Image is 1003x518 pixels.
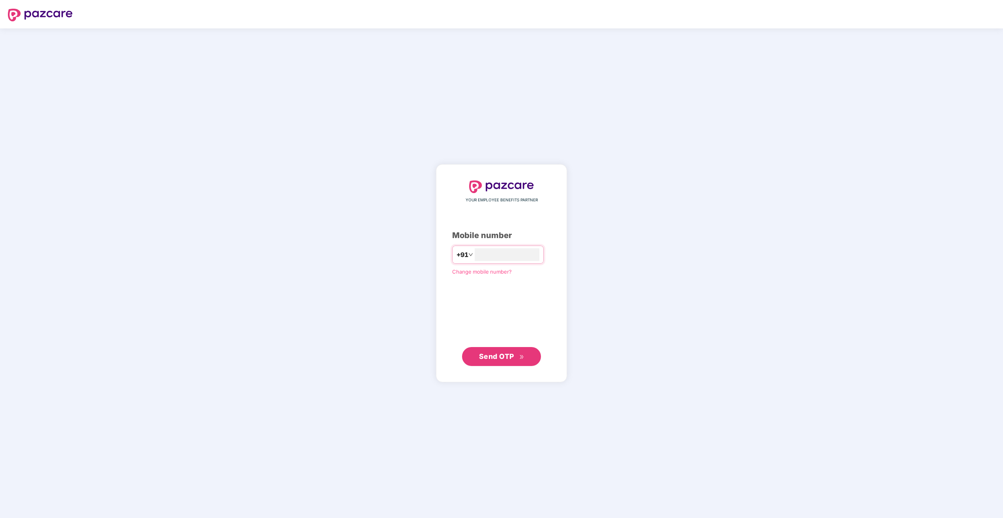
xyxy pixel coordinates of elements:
[8,9,73,21] img: logo
[469,180,534,193] img: logo
[457,250,468,260] span: +91
[462,347,541,366] button: Send OTPdouble-right
[466,197,538,203] span: YOUR EMPLOYEE BENEFITS PARTNER
[452,229,551,242] div: Mobile number
[519,355,524,360] span: double-right
[468,252,473,257] span: down
[452,268,512,275] a: Change mobile number?
[479,352,514,360] span: Send OTP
